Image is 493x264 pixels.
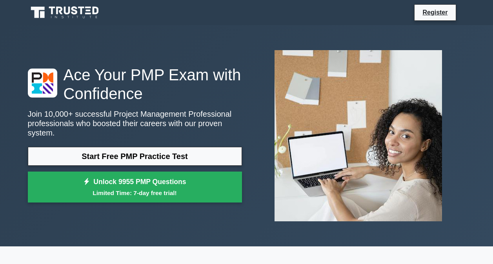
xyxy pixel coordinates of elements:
p: Join 10,000+ successful Project Management Professional professionals who boosted their careers w... [28,109,242,137]
h1: Ace Your PMP Exam with Confidence [28,65,242,103]
small: Limited Time: 7-day free trial! [38,188,232,197]
a: Start Free PMP Practice Test [28,147,242,166]
a: Unlock 9955 PMP QuestionsLimited Time: 7-day free trial! [28,172,242,203]
a: Register [418,7,452,17]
